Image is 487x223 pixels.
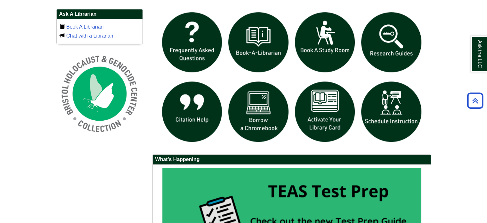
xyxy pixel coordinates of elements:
img: Book a Librarian icon links to book a librarian web page [225,9,292,76]
img: Borrow a chromebook icon links to the borrow a chromebook web page [225,78,292,145]
a: Chat with a Librarian [66,33,113,39]
img: book a study room icon links to book a study room web page [292,9,358,76]
h2: Ask A Librarian [57,9,142,19]
h2: What's Happening [153,155,431,165]
a: Book A Librarian [66,24,104,30]
img: activate Library Card icon links to form to activate student ID into library card [292,78,358,145]
img: frequently asked questions [159,9,225,76]
img: Holocaust and Genocide Collection [56,50,143,137]
img: Research Guides icon links to research guides web page [358,9,425,76]
div: slideshow [159,9,425,148]
img: citation help icon links to citation help guide page [159,78,225,145]
a: Back to Top [465,96,485,105]
img: For faculty. Schedule Library Instruction icon links to form. [358,78,425,145]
